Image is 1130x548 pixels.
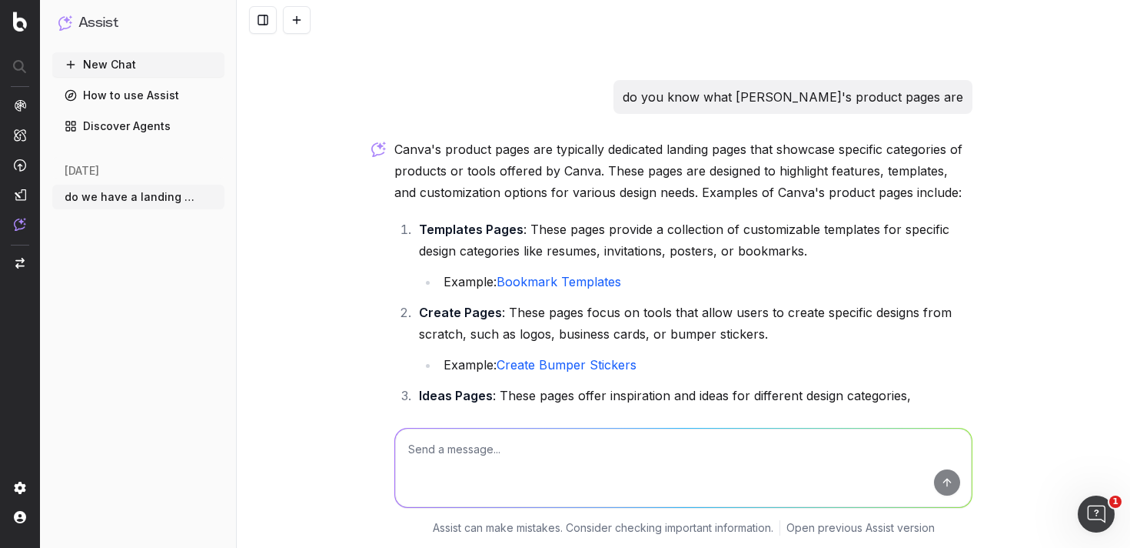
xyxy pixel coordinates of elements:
[14,159,26,172] img: Activation
[414,219,972,292] li: : These pages provide a collection of customizable templates for specific design categories like ...
[65,163,99,179] span: [DATE]
[65,189,200,205] span: do we have a landing page for bookmarks
[419,388,493,403] strong: Ideas Pages
[52,83,224,108] a: How to use Assist
[371,142,386,157] img: Botify assist logo
[52,114,224,139] a: Discover Agents
[1078,496,1115,533] iframe: Intercom live chat
[14,189,26,201] img: Studio
[1109,496,1122,508] span: 1
[58,15,72,30] img: Assist
[414,302,972,376] li: : These pages focus on tools that allow users to create specific designs from scratch, such as lo...
[14,218,26,231] img: Assist
[394,139,972,203] p: Canva's product pages are typically dedicated landing pages that showcase specific categories of ...
[52,52,224,77] button: New Chat
[439,271,972,292] li: Example:
[15,258,25,269] img: Switch project
[419,222,523,237] strong: Templates Pages
[78,12,118,34] h1: Assist
[439,354,972,376] li: Example:
[497,274,621,289] a: Bookmark Templates
[13,12,27,32] img: Botify logo
[14,129,26,142] img: Intelligence
[14,511,26,523] img: My account
[497,357,636,373] a: Create Bumper Stickers
[52,185,224,209] button: do we have a landing page for bookmarks
[14,482,26,494] img: Setting
[414,385,972,459] li: : These pages offer inspiration and ideas for different design categories, showcasing examples an...
[14,99,26,112] img: Analytics
[433,520,773,536] p: Assist can make mistakes. Consider checking important information.
[623,86,963,108] p: do you know what [PERSON_NAME]'s product pages are
[786,520,935,536] a: Open previous Assist version
[419,305,502,320] strong: Create Pages
[58,12,218,34] button: Assist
